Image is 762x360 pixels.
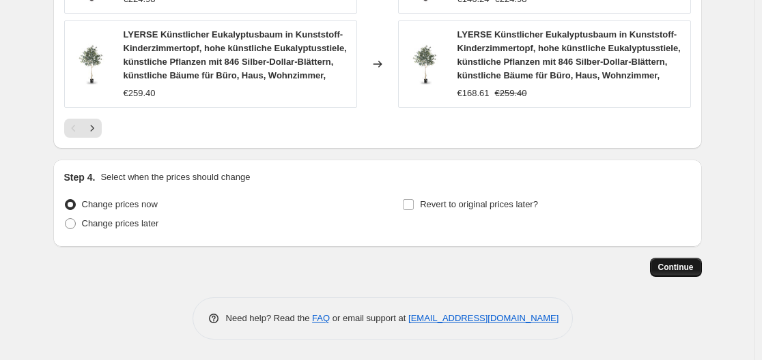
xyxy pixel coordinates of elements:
[650,258,702,277] button: Continue
[495,87,527,100] strike: €259.40
[312,313,330,323] a: FAQ
[457,87,490,100] div: €168.61
[658,262,694,273] span: Continue
[124,87,156,100] div: €259.40
[330,313,408,323] span: or email support at
[64,170,96,184] h2: Step 4.
[82,199,158,209] span: Change prices now
[457,29,681,80] span: LYERSE Künstlicher Eukalyptusbaum in Kunststoff-Kinderzimmertopf, hohe künstliche Eukalyptusstiel...
[408,313,559,323] a: [EMAIL_ADDRESS][DOMAIN_NAME]
[72,44,113,85] img: 71FxZKc5ysL_80x.jpg
[82,218,159,228] span: Change prices later
[64,119,102,138] nav: Pagination
[406,44,447,85] img: 71FxZKc5ysL_80x.jpg
[226,313,313,323] span: Need help? Read the
[83,119,102,138] button: Next
[124,29,347,80] span: LYERSE Künstlicher Eukalyptusbaum in Kunststoff-Kinderzimmertopf, hohe künstliche Eukalyptusstiel...
[420,199,538,209] span: Revert to original prices later?
[100,170,250,184] p: Select when the prices should change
